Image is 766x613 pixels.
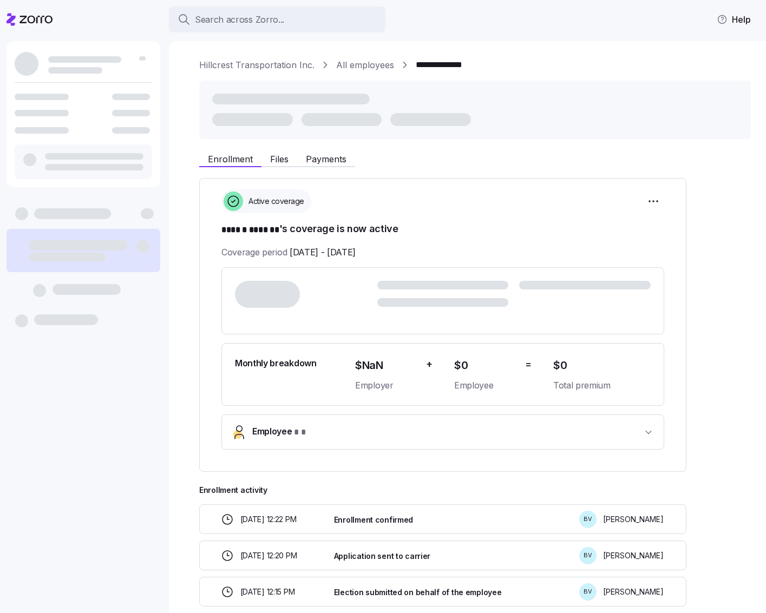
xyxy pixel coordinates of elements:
[245,196,304,207] span: Active coverage
[708,9,760,30] button: Help
[525,357,532,372] span: =
[240,586,295,597] span: [DATE] 12:15 PM
[334,551,430,562] span: Application sent to carrier
[306,155,346,163] span: Payments
[355,357,417,374] span: $NaN
[334,515,413,525] span: Enrollment confirmed
[240,514,297,525] span: [DATE] 12:22 PM
[603,586,664,597] span: [PERSON_NAME]
[252,425,306,439] span: Employee
[290,246,356,259] span: [DATE] - [DATE]
[169,6,385,32] button: Search across Zorro...
[454,379,516,392] span: Employee
[336,58,394,72] a: All employees
[334,587,502,598] span: Election submitted on behalf of the employee
[584,589,592,595] span: B V
[221,222,664,237] h1: 's coverage is now active
[240,550,297,561] span: [DATE] 12:20 PM
[553,379,651,392] span: Total premium
[195,13,284,27] span: Search across Zorro...
[584,516,592,522] span: B V
[222,415,664,449] button: Employee* *
[584,552,592,558] span: B V
[235,357,317,370] span: Monthly breakdown
[199,485,686,496] span: Enrollment activity
[221,246,356,259] span: Coverage period
[270,155,289,163] span: Files
[454,357,516,374] span: $0
[603,550,664,561] span: [PERSON_NAME]
[426,357,433,372] span: +
[603,514,664,525] span: [PERSON_NAME]
[208,155,253,163] span: Enrollment
[355,379,417,392] span: Employer
[717,13,751,26] span: Help
[199,58,315,72] a: Hillcrest Transportation Inc.
[553,357,651,374] span: $0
